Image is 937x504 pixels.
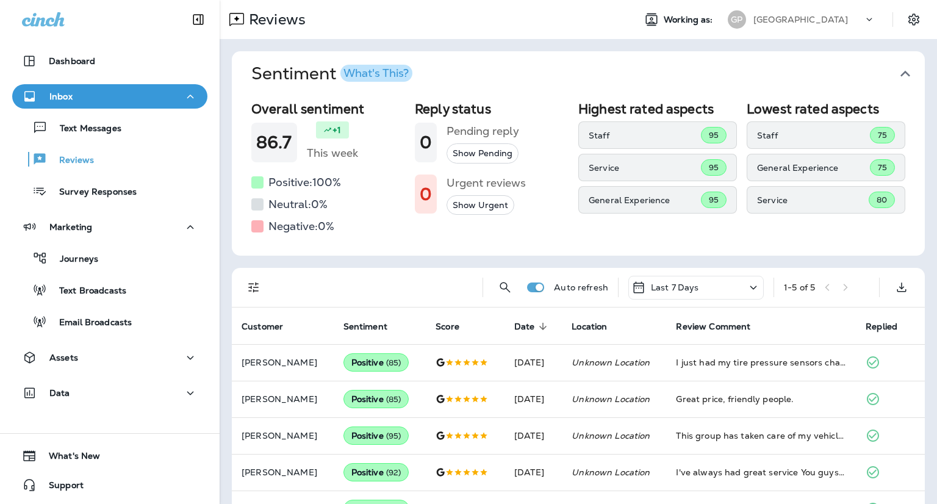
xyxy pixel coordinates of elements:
p: Survey Responses [47,187,137,198]
h1: 0 [420,184,432,204]
span: ( 85 ) [386,394,401,405]
span: Review Comment [676,322,750,332]
span: ( 92 ) [386,467,401,478]
span: Date [514,321,551,332]
h5: Pending reply [447,121,519,141]
div: Positive [343,390,409,408]
em: Unknown Location [572,430,650,441]
span: Replied [866,322,897,332]
button: Assets [12,345,207,370]
div: Positive [343,353,409,372]
p: Reviews [244,10,306,29]
span: 95 [709,162,719,173]
p: Email Broadcasts [47,317,132,329]
p: Service [757,195,869,205]
div: Great price, friendly people. [676,393,846,405]
h5: Urgent reviews [447,173,526,193]
p: Service [589,163,701,173]
div: Positive [343,427,409,445]
p: Dashboard [49,56,95,66]
p: General Experience [757,163,870,173]
div: I've always had great service You guys have always taken care of whatever needs that I have neede... [676,466,846,478]
em: Unknown Location [572,357,650,368]
p: +1 [332,124,341,136]
p: Auto refresh [554,283,608,292]
span: Location [572,321,623,332]
p: Text Broadcasts [47,286,126,297]
p: General Experience [589,195,701,205]
span: What's New [37,451,100,466]
span: 95 [709,130,719,140]
h2: Overall sentiment [251,101,405,117]
div: Positive [343,463,409,481]
div: 1 - 5 of 5 [784,283,815,292]
p: [PERSON_NAME] [242,358,324,367]
td: [DATE] [504,417,562,454]
h1: 86.7 [256,132,292,153]
button: Collapse Sidebar [181,7,215,32]
button: Settings [903,9,925,31]
button: Show Urgent [447,195,514,215]
td: [DATE] [504,344,562,381]
p: [PERSON_NAME] [242,431,324,441]
span: Score [436,321,475,332]
td: [DATE] [504,454,562,491]
span: Score [436,322,459,332]
p: Data [49,388,70,398]
span: Sentiment [343,322,387,332]
h1: Sentiment [251,63,412,84]
h2: Lowest rated aspects [747,101,905,117]
p: Journeys [48,254,98,265]
span: ( 95 ) [386,431,401,441]
span: 75 [878,162,887,173]
p: Last 7 Days [651,283,699,292]
em: Unknown Location [572,394,650,405]
p: Reviews [47,155,94,167]
button: Search Reviews [493,275,517,300]
p: Text Messages [48,123,121,135]
p: Staff [757,131,870,140]
span: Working as: [664,15,716,25]
button: Email Broadcasts [12,309,207,334]
span: 75 [878,130,887,140]
button: Journeys [12,245,207,271]
button: SentimentWhat's This? [242,51,935,96]
button: Inbox [12,84,207,109]
em: Unknown Location [572,467,650,478]
button: What's This? [340,65,412,82]
p: Inbox [49,92,73,101]
button: Filters [242,275,266,300]
div: GP [728,10,746,29]
p: [PERSON_NAME] [242,467,324,477]
h5: This week [307,143,358,163]
button: Show Pending [447,143,519,164]
p: [GEOGRAPHIC_DATA] [753,15,848,24]
h5: Negative: 0 % [268,217,334,236]
button: Data [12,381,207,405]
button: Marketing [12,215,207,239]
td: [DATE] [504,381,562,417]
div: I just had my tire pressure sensors changed. They got me an immediately done a great job and was ... [676,356,846,369]
div: This group has taken care of my vehicles since 2012. They're trustworthy and take time to explain... [676,430,846,442]
span: Support [37,480,84,495]
span: Review Comment [676,321,766,332]
div: What's This? [343,68,409,79]
h2: Reply status [415,101,569,117]
h5: Positive: 100 % [268,173,341,192]
button: What's New [12,444,207,468]
p: Marketing [49,222,92,232]
span: 80 [877,195,887,205]
button: Export as CSV [889,275,914,300]
button: Text Broadcasts [12,277,207,303]
button: Text Messages [12,115,207,140]
button: Support [12,473,207,497]
p: Assets [49,353,78,362]
div: SentimentWhat's This? [232,96,925,256]
span: Date [514,322,535,332]
p: [PERSON_NAME] [242,394,324,404]
button: Reviews [12,146,207,172]
span: Location [572,322,607,332]
h2: Highest rated aspects [578,101,737,117]
h5: Neutral: 0 % [268,195,328,214]
span: ( 85 ) [386,358,401,368]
